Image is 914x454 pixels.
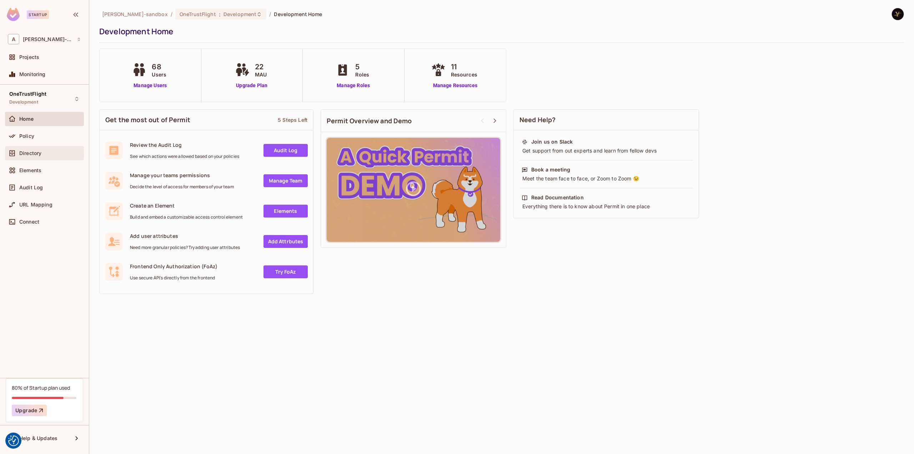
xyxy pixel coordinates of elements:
img: Revisit consent button [8,435,19,446]
span: Frontend Only Authorization (FoAz) [130,263,217,270]
span: Elements [19,168,41,173]
span: Resources [451,71,477,78]
img: SReyMgAAAABJRU5ErkJggg== [7,8,20,21]
span: 5 [355,61,369,72]
span: : [219,11,221,17]
div: 5 Steps Left [278,116,307,123]
div: Book a meeting [531,166,570,173]
button: Upgrade [12,405,47,416]
a: Upgrade Plan [233,82,270,89]
span: Help & Updates [19,435,57,441]
a: Try FoAz [263,265,308,278]
div: Everything there is to know about Permit in one place [522,203,691,210]
span: OneTrustFlight [180,11,216,18]
span: See which actions were allowed based on your policies [130,154,239,159]
span: MAU [255,71,267,78]
span: Decide the level of access for members of your team [130,184,234,190]
div: Development Home [99,26,900,37]
span: OneTrustFlight [9,91,46,97]
span: Create an Element [130,202,243,209]
button: Consent Preferences [8,435,19,446]
a: Add Attrbutes [263,235,308,248]
img: Yilmaz Alizadeh [892,8,904,20]
span: 22 [255,61,267,72]
span: Connect [19,219,39,225]
span: Policy [19,133,34,139]
span: Get the most out of Permit [105,115,190,124]
div: Read Documentation [531,194,584,201]
a: Manage Roles [334,82,373,89]
span: Add user attributes [130,233,240,239]
span: URL Mapping [19,202,52,208]
span: the active workspace [102,11,168,18]
span: Users [152,71,166,78]
span: Development Home [274,11,322,18]
div: 80% of Startup plan used [12,384,70,391]
span: Home [19,116,34,122]
span: Audit Log [19,185,43,190]
div: Join us on Slack [531,138,573,145]
span: 68 [152,61,166,72]
span: Need Help? [519,115,556,124]
span: Build and embed a customizable access control element [130,214,243,220]
span: Need more granular policies? Try adding user attributes [130,245,240,250]
span: Development [224,11,256,18]
a: Manage Resources [430,82,481,89]
span: Monitoring [19,71,46,77]
a: Elements [263,205,308,218]
div: Get support from out experts and learn from fellow devs [522,147,691,154]
span: Directory [19,150,41,156]
div: Startup [27,10,49,19]
span: Review the Audit Log [130,141,239,148]
span: Permit Overview and Demo [327,116,412,125]
a: Manage Users [130,82,170,89]
span: Workspace: alex-trustflight-sandbox [23,36,73,42]
span: Development [9,99,38,105]
span: Projects [19,54,39,60]
a: Audit Log [263,144,308,157]
a: Manage Team [263,174,308,187]
span: A [8,34,19,44]
div: Meet the team face to face, or Zoom to Zoom 😉 [522,175,691,182]
li: / [269,11,271,18]
span: Roles [355,71,369,78]
li: / [171,11,172,18]
span: Manage your teams permissions [130,172,234,179]
span: 11 [451,61,477,72]
span: Use secure API's directly from the frontend [130,275,217,281]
